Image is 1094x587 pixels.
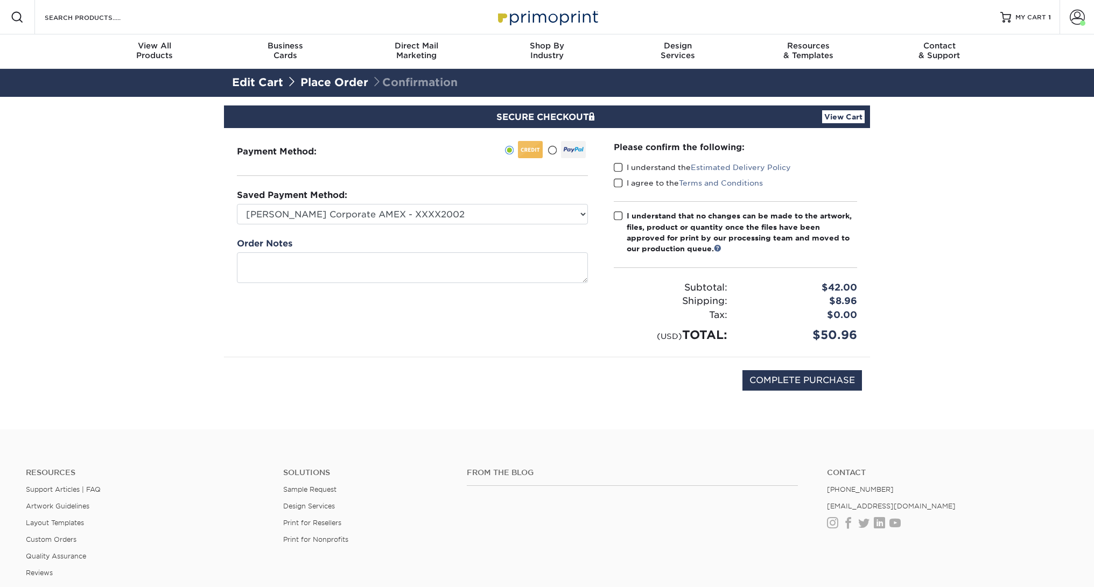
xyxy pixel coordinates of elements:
[44,11,149,24] input: SEARCH PRODUCTS.....
[467,468,798,477] h4: From the Blog
[735,308,865,322] div: $0.00
[735,326,865,344] div: $50.96
[283,468,451,477] h4: Solutions
[283,502,335,510] a: Design Services
[742,370,862,391] input: COMPLETE PURCHASE
[26,502,89,510] a: Artwork Guidelines
[482,34,613,69] a: Shop ByIndustry
[351,34,482,69] a: Direct MailMarketing
[612,41,743,60] div: Services
[827,502,956,510] a: [EMAIL_ADDRESS][DOMAIN_NAME]
[827,468,1068,477] a: Contact
[691,163,791,172] a: Estimated Delivery Policy
[1015,13,1046,22] span: MY CART
[735,294,865,308] div: $8.96
[237,146,343,157] h3: Payment Method:
[612,34,743,69] a: DesignServices
[89,41,220,51] span: View All
[874,34,1005,69] a: Contact& Support
[351,41,482,60] div: Marketing
[371,76,458,89] span: Confirmation
[874,41,1005,51] span: Contact
[89,34,220,69] a: View AllProducts
[351,41,482,51] span: Direct Mail
[735,281,865,295] div: $42.00
[300,76,368,89] a: Place Order
[26,485,101,493] a: Support Articles | FAQ
[614,141,857,153] div: Please confirm the following:
[26,552,86,560] a: Quality Assurance
[827,485,894,493] a: [PHONE_NUMBER]
[26,468,267,477] h4: Resources
[627,210,857,254] div: I understand that no changes can be made to the artwork, files, product or quantity once the file...
[606,326,735,344] div: TOTAL:
[283,519,341,527] a: Print for Resellers
[26,535,76,543] a: Custom Orders
[237,189,347,202] label: Saved Payment Method:
[220,41,351,51] span: Business
[743,41,874,51] span: Resources
[493,5,601,29] img: Primoprint
[743,34,874,69] a: Resources& Templates
[614,178,763,188] label: I agree to the
[874,41,1005,60] div: & Support
[606,281,735,295] div: Subtotal:
[232,76,283,89] a: Edit Cart
[482,41,613,51] span: Shop By
[482,41,613,60] div: Industry
[612,41,743,51] span: Design
[679,179,763,187] a: Terms and Conditions
[496,112,598,122] span: SECURE CHECKOUT
[657,331,682,341] small: (USD)
[283,535,348,543] a: Print for Nonprofits
[1048,13,1051,21] span: 1
[220,41,351,60] div: Cards
[614,162,791,173] label: I understand the
[822,110,865,123] a: View Cart
[220,34,351,69] a: BusinessCards
[89,41,220,60] div: Products
[26,569,53,577] a: Reviews
[237,237,292,250] label: Order Notes
[606,308,735,322] div: Tax:
[283,485,336,493] a: Sample Request
[743,41,874,60] div: & Templates
[26,519,84,527] a: Layout Templates
[606,294,735,308] div: Shipping:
